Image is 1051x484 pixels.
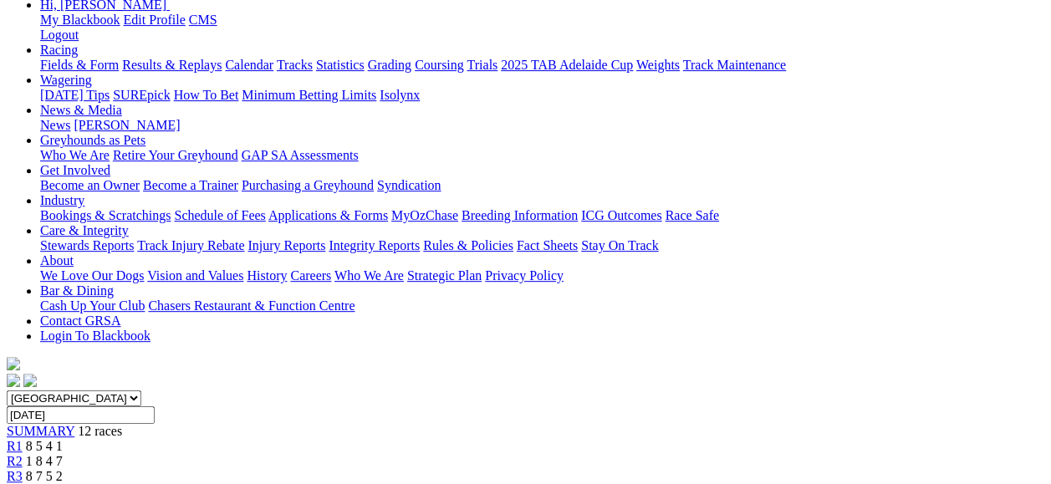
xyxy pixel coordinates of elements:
[247,268,287,283] a: History
[225,58,273,72] a: Calendar
[7,469,23,483] a: R3
[124,13,186,27] a: Edit Profile
[40,148,110,162] a: Who We Are
[40,118,70,132] a: News
[40,103,122,117] a: News & Media
[377,178,441,192] a: Syndication
[517,238,578,252] a: Fact Sheets
[147,268,243,283] a: Vision and Values
[122,58,222,72] a: Results & Replays
[174,208,265,222] a: Schedule of Fees
[665,208,718,222] a: Race Safe
[40,268,144,283] a: We Love Our Dogs
[40,178,1044,193] div: Get Involved
[501,58,633,72] a: 2025 TAB Adelaide Cup
[40,88,110,102] a: [DATE] Tips
[485,268,564,283] a: Privacy Policy
[113,88,170,102] a: SUREpick
[23,374,37,387] img: twitter.svg
[7,374,20,387] img: facebook.svg
[334,268,404,283] a: Who We Are
[74,118,180,132] a: [PERSON_NAME]
[40,208,171,222] a: Bookings & Scratchings
[40,223,129,237] a: Care & Integrity
[316,58,365,72] a: Statistics
[277,58,313,72] a: Tracks
[40,298,1044,313] div: Bar & Dining
[78,424,122,438] span: 12 races
[268,208,388,222] a: Applications & Forms
[242,88,376,102] a: Minimum Betting Limits
[636,58,680,72] a: Weights
[26,454,63,468] span: 1 8 4 7
[40,238,134,252] a: Stewards Reports
[40,283,114,298] a: Bar & Dining
[467,58,497,72] a: Trials
[368,58,411,72] a: Grading
[462,208,578,222] a: Breeding Information
[581,208,661,222] a: ICG Outcomes
[143,178,238,192] a: Become a Trainer
[415,58,464,72] a: Coursing
[40,208,1044,223] div: Industry
[40,253,74,267] a: About
[683,58,786,72] a: Track Maintenance
[329,238,420,252] a: Integrity Reports
[189,13,217,27] a: CMS
[423,238,513,252] a: Rules & Policies
[7,454,23,468] a: R2
[40,313,120,328] a: Contact GRSA
[40,268,1044,283] div: About
[247,238,325,252] a: Injury Reports
[40,178,140,192] a: Become an Owner
[407,268,482,283] a: Strategic Plan
[40,13,1044,43] div: Hi, [PERSON_NAME]
[40,58,119,72] a: Fields & Form
[40,148,1044,163] div: Greyhounds as Pets
[26,469,63,483] span: 8 7 5 2
[40,58,1044,73] div: Racing
[40,43,78,57] a: Racing
[7,357,20,370] img: logo-grsa-white.png
[7,406,155,424] input: Select date
[40,238,1044,253] div: Care & Integrity
[242,148,359,162] a: GAP SA Assessments
[113,148,238,162] a: Retire Your Greyhound
[40,73,92,87] a: Wagering
[137,238,244,252] a: Track Injury Rebate
[40,118,1044,133] div: News & Media
[40,163,110,177] a: Get Involved
[40,28,79,42] a: Logout
[40,329,151,343] a: Login To Blackbook
[26,439,63,453] span: 8 5 4 1
[40,298,145,313] a: Cash Up Your Club
[391,208,458,222] a: MyOzChase
[7,439,23,453] a: R1
[7,424,74,438] a: SUMMARY
[242,178,374,192] a: Purchasing a Greyhound
[290,268,331,283] a: Careers
[380,88,420,102] a: Isolynx
[40,133,145,147] a: Greyhounds as Pets
[40,13,120,27] a: My Blackbook
[40,88,1044,103] div: Wagering
[148,298,355,313] a: Chasers Restaurant & Function Centre
[174,88,239,102] a: How To Bet
[581,238,658,252] a: Stay On Track
[40,193,84,207] a: Industry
